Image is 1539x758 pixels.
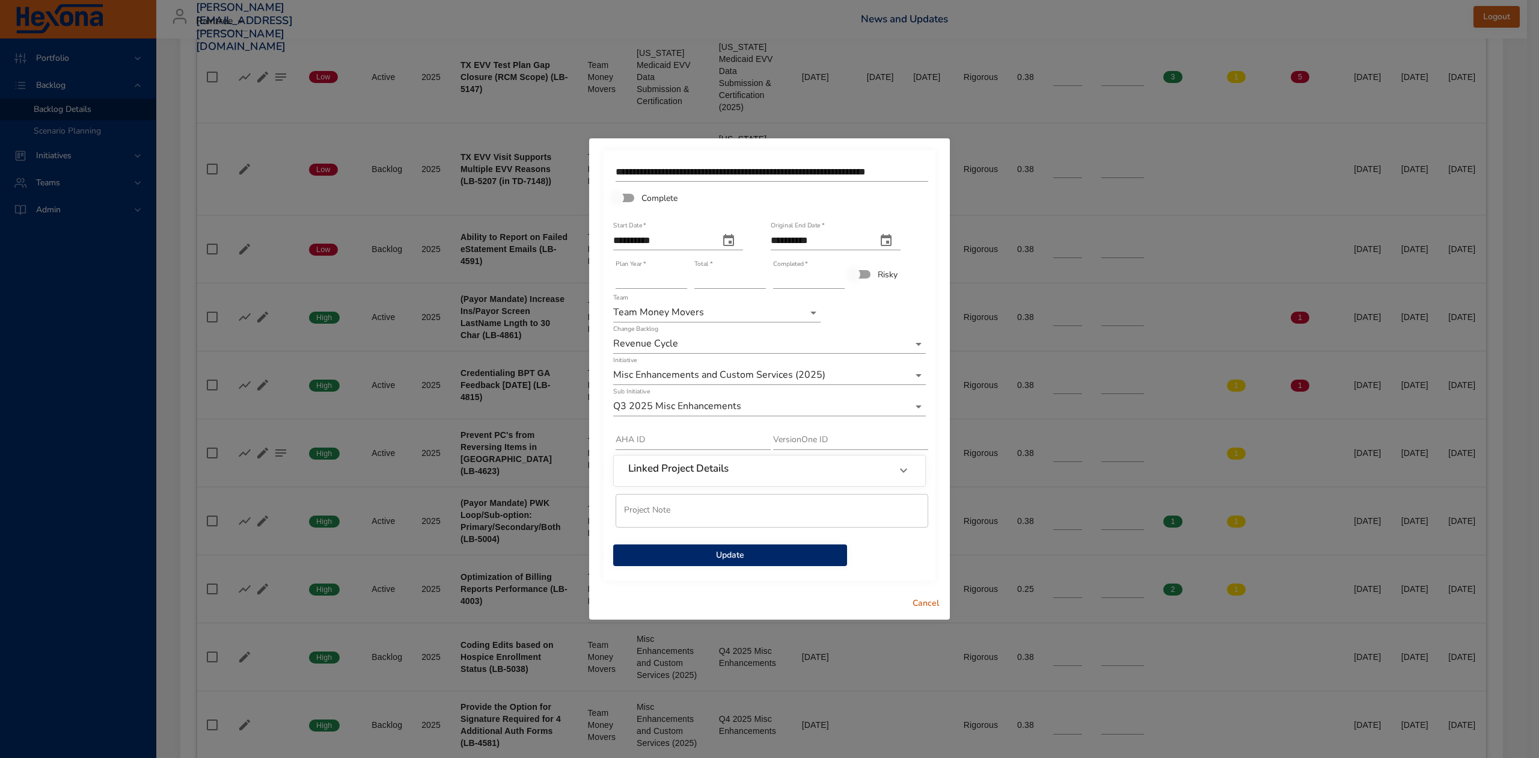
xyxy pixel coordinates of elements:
button: Update [613,544,847,567]
button: original end date [872,226,901,255]
div: Q3 2025 Misc Enhancements [613,397,926,416]
label: Original End Date [771,223,824,229]
label: Team [613,295,628,301]
div: Misc Enhancements and Custom Services (2025) [613,366,926,385]
div: Linked Project Details [614,455,925,485]
label: Start Date [613,223,646,229]
label: Change Backlog [613,326,658,333]
label: Sub Initiative [613,389,650,395]
label: Total [694,261,712,268]
span: Risky [878,268,898,281]
div: Revenue Cycle [613,334,926,354]
label: Initiative [613,357,637,364]
label: Plan Year [616,261,646,268]
h6: Linked Project Details [628,463,729,475]
span: Complete [641,192,678,205]
span: Cancel [911,596,940,611]
label: Completed [773,261,808,268]
button: start date [714,226,743,255]
span: Update [623,548,837,563]
div: Team Money Movers [613,303,821,322]
button: Cancel [907,593,945,615]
